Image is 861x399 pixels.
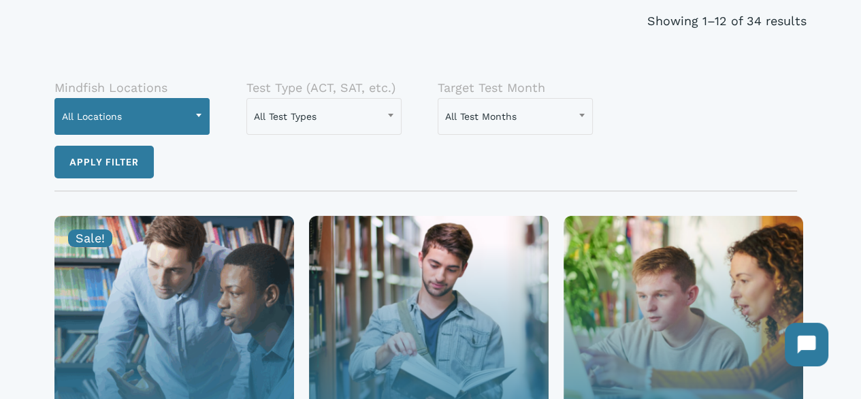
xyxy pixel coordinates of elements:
iframe: Chatbot [771,309,842,380]
p: Showing 1–12 of 34 results [647,7,807,35]
span: All Test Months [438,102,592,131]
span: Sale! [68,229,112,247]
span: All Locations [55,102,209,131]
button: Apply filter [54,146,154,178]
span: All Test Types [247,102,401,131]
span: All Test Types [246,98,402,135]
label: Target Test Month [438,81,545,95]
label: Test Type (ACT, SAT, etc.) [246,81,395,95]
span: All Test Months [438,98,593,135]
label: Mindfish Locations [54,81,167,95]
span: All Locations [54,98,210,135]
